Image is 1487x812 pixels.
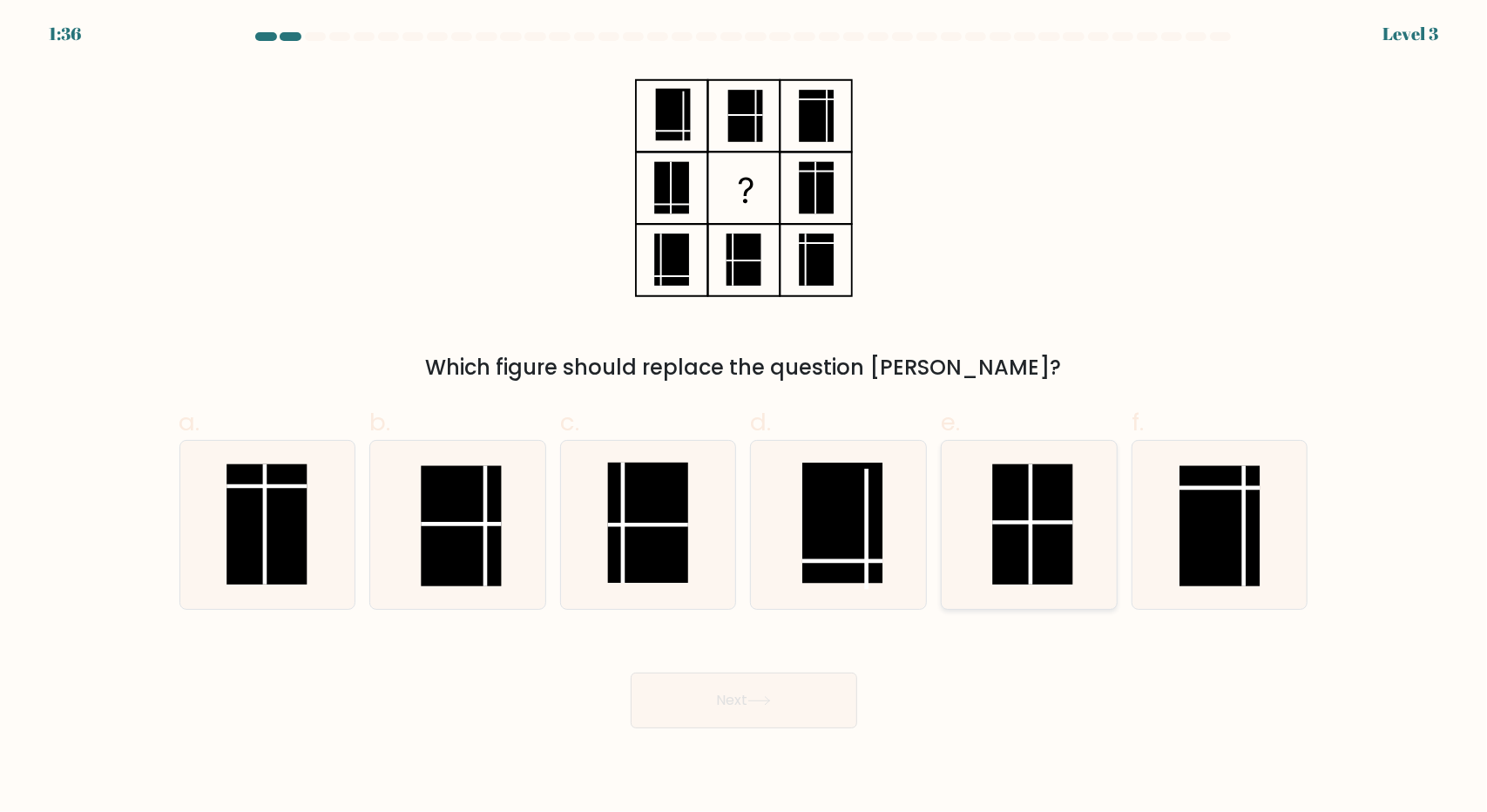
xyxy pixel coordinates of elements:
div: Level 3 [1382,21,1438,47]
div: 1:36 [49,21,81,47]
span: a. [179,405,200,439]
span: b. [369,405,390,439]
span: d. [750,405,771,439]
span: e. [941,405,960,439]
span: f. [1132,405,1144,439]
div: Which figure should replace the question [PERSON_NAME]? [190,352,1298,383]
span: c. [560,405,579,439]
button: Next [631,673,857,728]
